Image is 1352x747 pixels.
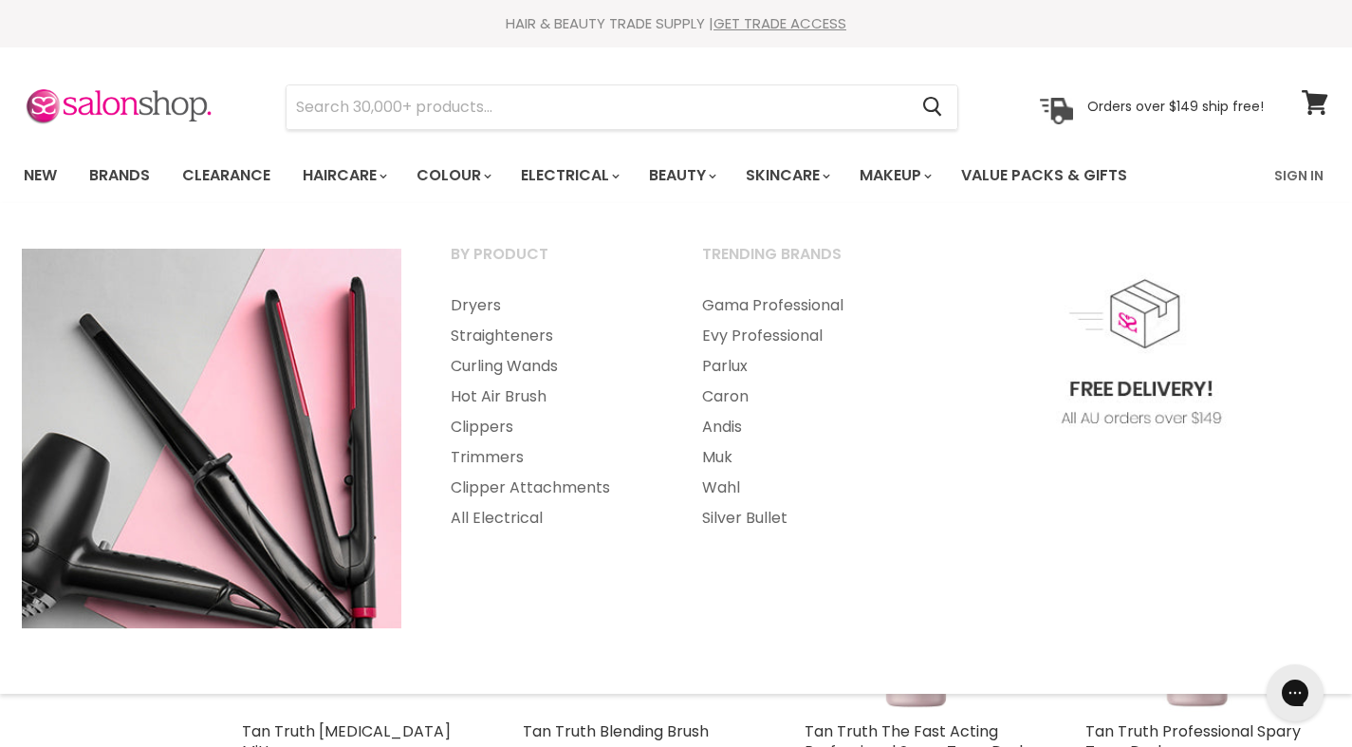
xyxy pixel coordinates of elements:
[427,290,675,533] ul: Main menu
[845,156,943,196] a: Makeup
[678,412,926,442] a: Andis
[427,382,675,412] a: Hot Air Brush
[678,442,926,473] a: Muk
[1087,98,1264,115] p: Orders over $149 ship free!
[75,156,164,196] a: Brands
[635,156,728,196] a: Beauty
[168,156,285,196] a: Clearance
[732,156,842,196] a: Skincare
[678,382,926,412] a: Caron
[427,321,675,351] a: Straighteners
[678,321,926,351] a: Evy Professional
[427,239,675,287] a: By Product
[523,720,709,742] a: Tan Truth Blending Brush
[907,85,957,129] button: Search
[947,156,1141,196] a: Value Packs & Gifts
[678,473,926,503] a: Wahl
[9,148,1202,203] ul: Main menu
[427,290,675,321] a: Dryers
[427,412,675,442] a: Clippers
[9,156,71,196] a: New
[678,239,926,287] a: Trending Brands
[427,503,675,533] a: All Electrical
[427,442,675,473] a: Trimmers
[287,85,907,129] input: Search
[678,351,926,382] a: Parlux
[288,156,398,196] a: Haircare
[427,351,675,382] a: Curling Wands
[678,290,926,533] ul: Main menu
[678,503,926,533] a: Silver Bullet
[427,473,675,503] a: Clipper Attachments
[286,84,958,130] form: Product
[507,156,631,196] a: Electrical
[678,290,926,321] a: Gama Professional
[1257,658,1333,728] iframe: Gorgias live chat messenger
[1263,156,1335,196] a: Sign In
[713,13,846,33] a: GET TRADE ACCESS
[402,156,503,196] a: Colour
